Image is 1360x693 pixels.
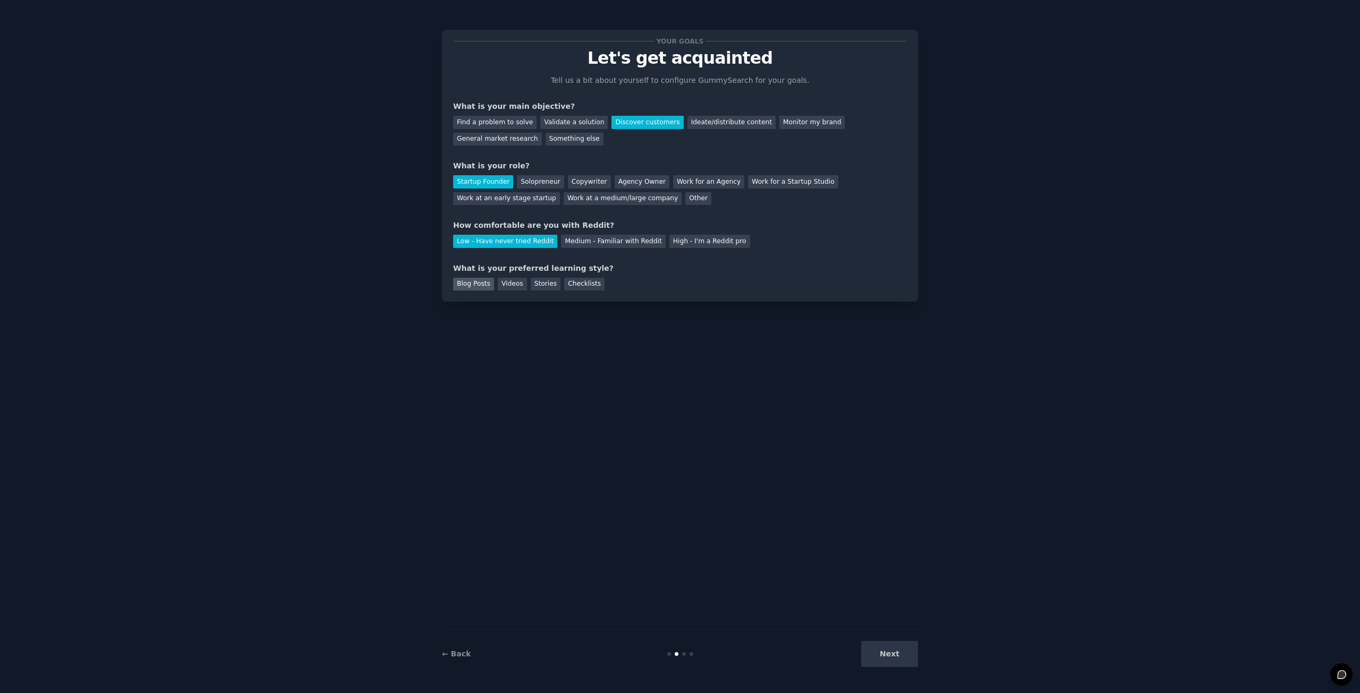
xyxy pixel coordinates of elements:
div: Discover customers [611,116,683,129]
div: What is your role? [453,160,907,172]
div: Low - Have never tried Reddit [453,235,557,248]
div: Videos [498,278,527,291]
div: Medium - Familiar with Reddit [561,235,665,248]
div: Work at a medium/large company [564,192,682,206]
div: High - I'm a Reddit pro [669,235,750,248]
div: Startup Founder [453,175,513,189]
div: Find a problem to solve [453,116,537,129]
a: ← Back [442,649,471,658]
div: Solopreneur [517,175,564,189]
div: Agency Owner [615,175,669,189]
div: Copywriter [568,175,611,189]
div: Work for an Agency [673,175,744,189]
div: Blog Posts [453,278,494,291]
div: How comfortable are you with Reddit? [453,220,907,231]
div: What is your preferred learning style? [453,263,907,274]
div: Monitor my brand [779,116,845,129]
div: Something else [546,133,603,146]
div: Ideate/distribute content [687,116,776,129]
p: Tell us a bit about yourself to configure GummySearch for your goals. [546,75,814,86]
div: Other [685,192,711,206]
div: Stories [531,278,560,291]
div: Work at an early stage startup [453,192,560,206]
div: Checklists [564,278,605,291]
p: Let's get acquainted [453,49,907,67]
span: Your goals [654,36,705,47]
div: Work for a Startup Studio [748,175,838,189]
div: What is your main objective? [453,101,907,112]
div: Validate a solution [540,116,608,129]
div: General market research [453,133,542,146]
